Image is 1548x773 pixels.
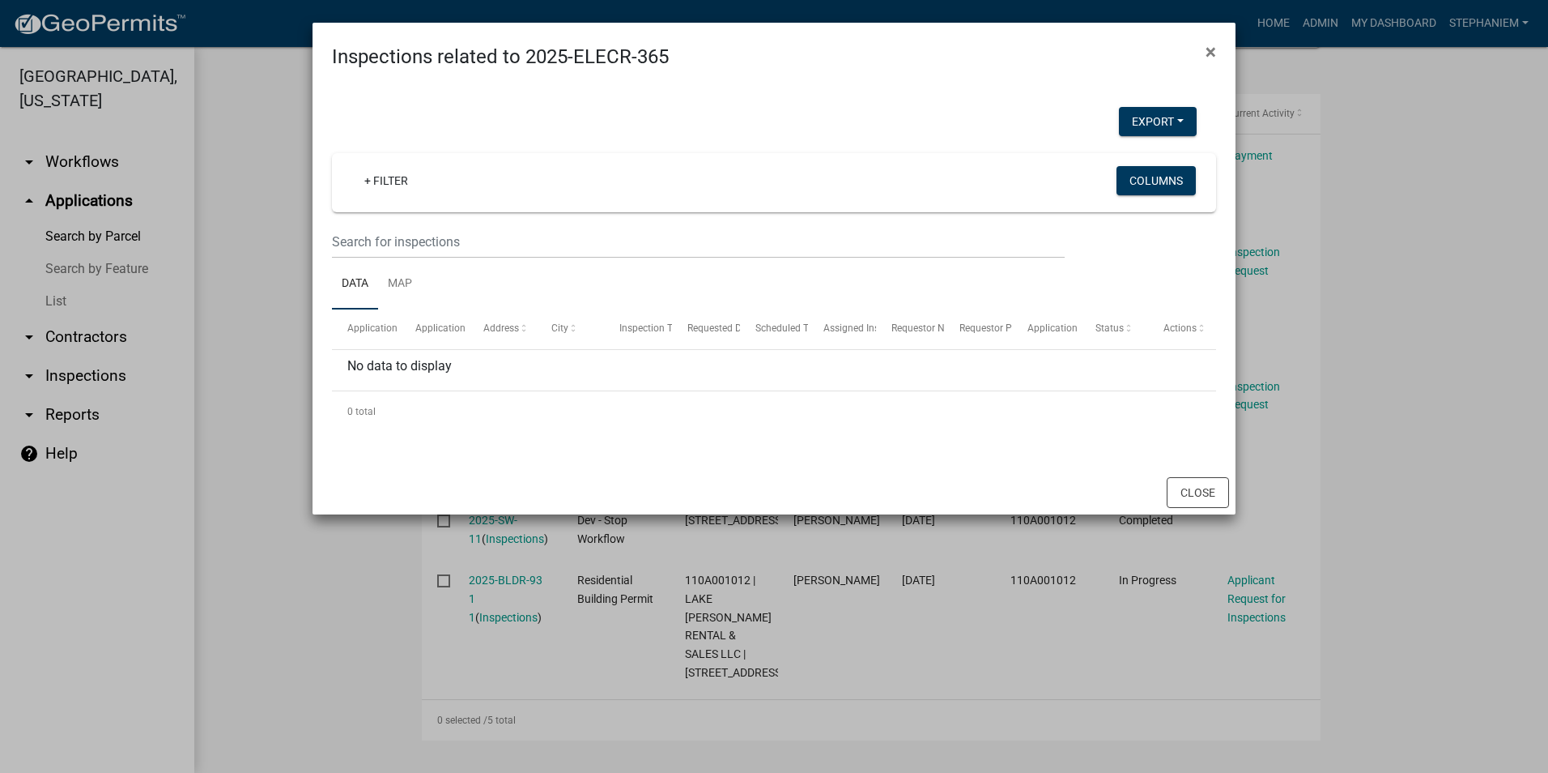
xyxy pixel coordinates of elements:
datatable-header-cell: Address [468,310,536,348]
button: Export [1119,107,1197,136]
div: 0 total [332,391,1216,432]
span: Requested Date [687,322,755,334]
datatable-header-cell: Application Description [1012,310,1080,348]
button: Close [1167,477,1229,508]
datatable-header-cell: Assigned Inspector [808,310,876,348]
datatable-header-cell: City [536,310,604,348]
datatable-header-cell: Inspection Type [604,310,672,348]
span: City [551,322,568,334]
datatable-header-cell: Requestor Name [876,310,944,348]
datatable-header-cell: Requested Date [672,310,740,348]
span: × [1206,41,1216,63]
datatable-header-cell: Scheduled Time [740,310,808,348]
span: Inspection Type [619,322,688,334]
datatable-header-cell: Actions [1148,310,1216,348]
span: Assigned Inspector [823,322,907,334]
datatable-header-cell: Status [1080,310,1148,348]
a: Data [332,258,378,310]
span: Requestor Phone [959,322,1034,334]
span: Scheduled Time [755,322,825,334]
h4: Inspections related to 2025-ELECR-365 [332,42,669,71]
button: Columns [1116,166,1196,195]
span: Application Description [1027,322,1129,334]
button: Close [1193,29,1229,75]
span: Application Type [415,322,489,334]
span: Address [483,322,519,334]
datatable-header-cell: Requestor Phone [944,310,1012,348]
datatable-header-cell: Application Type [400,310,468,348]
input: Search for inspections [332,225,1065,258]
span: Requestor Name [891,322,964,334]
span: Actions [1163,322,1197,334]
div: No data to display [332,350,1216,391]
a: Map [378,258,422,310]
span: Status [1095,322,1124,334]
a: + Filter [351,166,421,195]
datatable-header-cell: Application [332,310,400,348]
span: Application [347,322,398,334]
